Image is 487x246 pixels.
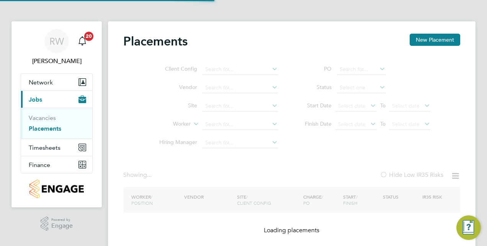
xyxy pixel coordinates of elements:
div: Jobs [21,108,92,139]
img: countryside-properties-logo-retina.png [29,180,83,198]
a: Powered byEngage [41,217,73,231]
button: Timesheets [21,139,92,156]
nav: Main navigation [11,21,102,207]
button: New Placement [410,34,460,46]
span: RW [49,36,64,46]
span: Rhys Williams [21,57,93,66]
span: Timesheets [29,144,60,151]
button: Jobs [21,91,92,108]
a: 20 [75,29,90,53]
a: Placements [29,125,61,132]
span: ... [147,171,152,179]
span: Powered by [51,217,73,223]
div: Showing [123,171,153,179]
h2: Placements [123,34,188,49]
a: Go to home page [21,180,93,198]
span: Engage [51,223,73,229]
a: Vacancies [29,114,56,121]
span: Jobs [29,96,42,103]
label: Hide Low IR35 Risks [380,171,443,179]
button: Finance [21,156,92,173]
span: Finance [29,161,50,168]
button: Engage Resource Center [456,215,481,240]
span: 20 [84,32,93,41]
button: Network [21,74,92,91]
span: Network [29,79,53,86]
a: RW[PERSON_NAME] [21,29,93,66]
